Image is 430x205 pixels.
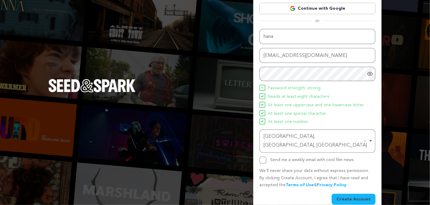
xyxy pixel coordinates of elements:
button: Remove item: 'ChIJgeJXTN9KbDkRCS7yDDrG4Qw' [362,138,368,144]
span: Password strength: strong [268,85,320,92]
img: Seed&Spark Icon [261,95,264,98]
span: Needs at least eight characters. [268,93,330,101]
button: Create Account [332,194,376,205]
img: Google logo [290,5,296,12]
a: Continue with Google [259,3,376,14]
span: At least one number. [268,118,309,126]
img: Seed&Spark Icon [261,87,264,89]
div: [GEOGRAPHIC_DATA], [GEOGRAPHIC_DATA], [GEOGRAPHIC_DATA] [264,132,368,150]
span: or [312,18,323,24]
img: Seed&Spark Logo [48,79,136,92]
span: At least one special character. [268,110,327,117]
img: Seed&Spark Icon [261,104,264,106]
input: Name [259,29,376,44]
span: At least one uppercase and one lowercase letter. [268,102,364,109]
input: Email address [259,48,376,63]
a: Show password as plain text. Warning: this will display your password on the screen. [367,71,373,77]
a: Privacy Policy [317,183,346,187]
label: Send me a weekly email with cool film news [270,158,354,162]
img: Seed&Spark Icon [261,120,264,123]
a: Terms of Use [286,183,314,187]
a: Seed&Spark Homepage [48,79,136,104]
p: We’ll never share your data without express permission. By clicking Create Account, I agree that ... [259,167,376,189]
img: Seed&Spark Icon [261,112,264,114]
